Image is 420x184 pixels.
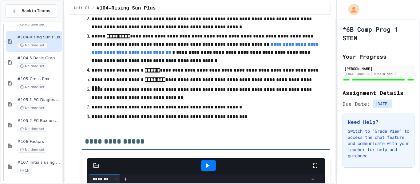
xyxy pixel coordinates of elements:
span: #104-Rising Sun Plus [17,35,61,40]
span: Back to Teams [22,8,50,14]
button: Back to Teams [6,4,57,18]
span: #105.2-PC-Box on Box [17,118,61,123]
span: #105.1-PC-Diagonal line [17,97,61,103]
h2: Your Progress [343,52,414,61]
span: Unit 01 [74,6,89,11]
span: #105-Cross Box [17,76,61,82]
span: No time set [17,63,47,69]
span: No time set [17,22,47,27]
h1: *6B Comp Prog 1 STEM [343,25,414,42]
span: / [92,6,94,11]
span: No time set [17,84,47,90]
span: [DATE] [373,100,392,108]
h3: Need Help? [348,118,409,126]
div: [EMAIL_ADDRESS][DOMAIN_NAME] [344,72,413,76]
div: My Account [342,2,361,17]
h2: Assignment Details [343,88,414,97]
span: No time set [17,42,47,48]
span: Due Date: [343,100,370,108]
span: #104.5-Basic Graphics Review [17,56,61,61]
span: No time set [17,126,47,132]
span: #107 Initials using shapes(11pts) [17,160,61,165]
div: [PERSON_NAME] [344,66,413,71]
span: #104-Rising Sun Plus [97,5,156,12]
p: Switch to "Grade View" to access the chat feature and communicate with your teacher for help and ... [348,128,409,159]
span: 1h [17,168,32,174]
span: No time set [17,147,47,153]
span: #106-Factors [17,139,61,144]
span: No time set [17,105,47,111]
